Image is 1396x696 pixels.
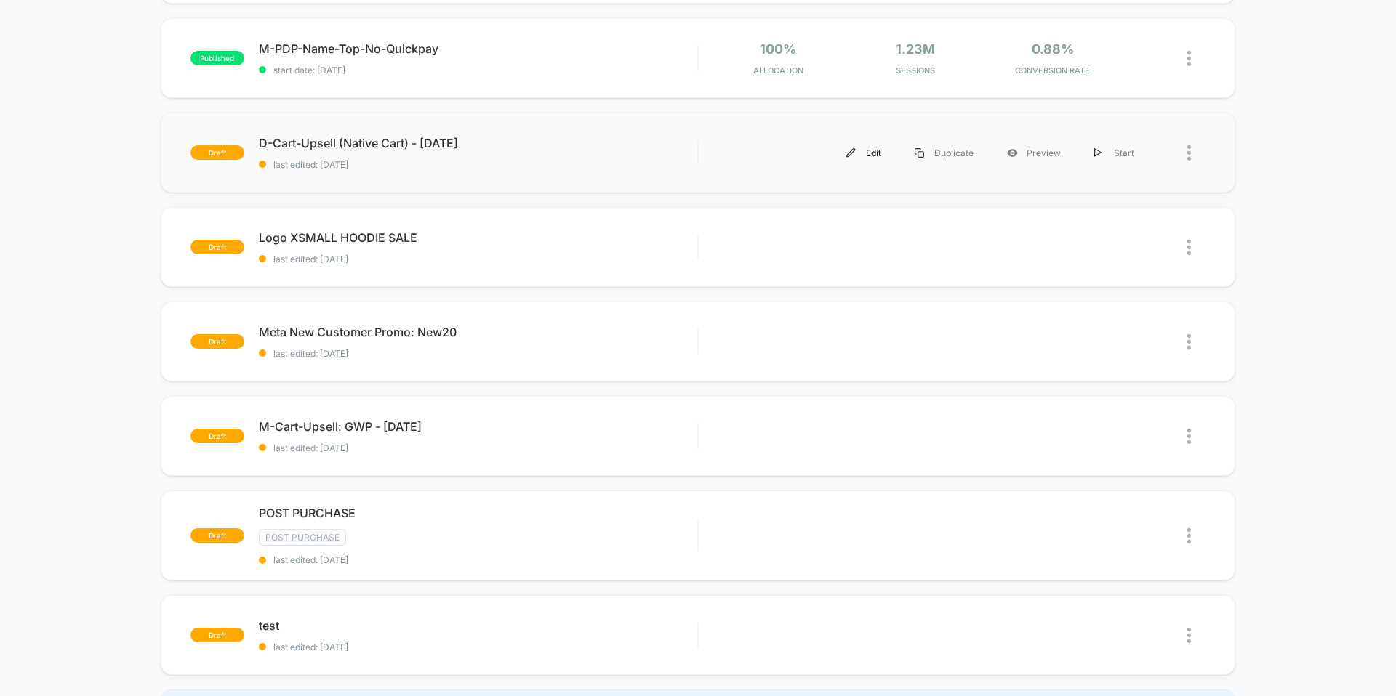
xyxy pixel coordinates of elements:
[259,65,697,76] span: start date: [DATE]
[259,41,697,56] span: M-PDP-Name-Top-No-Quickpay
[190,51,244,65] span: published
[259,554,697,565] span: last edited: [DATE]
[190,240,244,254] span: draft
[1032,41,1074,57] span: 0.88%
[915,148,924,158] img: menu
[259,254,697,264] span: last edited: [DATE]
[190,145,244,160] span: draft
[898,137,990,169] div: Duplicate
[1187,145,1191,161] img: close
[259,230,697,245] span: Logo XSMALL HOODIE SALE
[190,528,244,543] span: draft
[259,348,697,359] span: last edited: [DATE]
[760,41,796,57] span: 100%
[259,136,697,150] span: D-Cart-Upsell (Native Cart) - [DATE]
[846,148,856,158] img: menu
[1187,240,1191,255] img: close
[851,65,981,76] span: Sessions
[987,65,1118,76] span: CONVERSION RATE
[1187,429,1191,444] img: close
[1187,51,1191,66] img: close
[259,618,697,633] span: test
[1187,628,1191,643] img: close
[190,334,244,349] span: draft
[259,159,697,170] span: last edited: [DATE]
[259,325,697,339] span: Meta New Customer Promo: New20
[990,137,1078,169] div: Preview
[259,506,697,520] span: POST PURCHASE
[259,642,697,652] span: last edited: [DATE]
[1187,528,1191,543] img: close
[753,65,803,76] span: Allocation
[1187,334,1191,349] img: close
[190,429,244,443] span: draft
[896,41,935,57] span: 1.23M
[1094,148,1102,158] img: menu
[259,442,697,453] span: last edited: [DATE]
[1078,137,1151,169] div: Start
[830,137,898,169] div: Edit
[259,419,697,434] span: M-Cart-Upsell: GWP - [DATE]
[259,529,346,546] span: Post Purchase
[190,628,244,642] span: draft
